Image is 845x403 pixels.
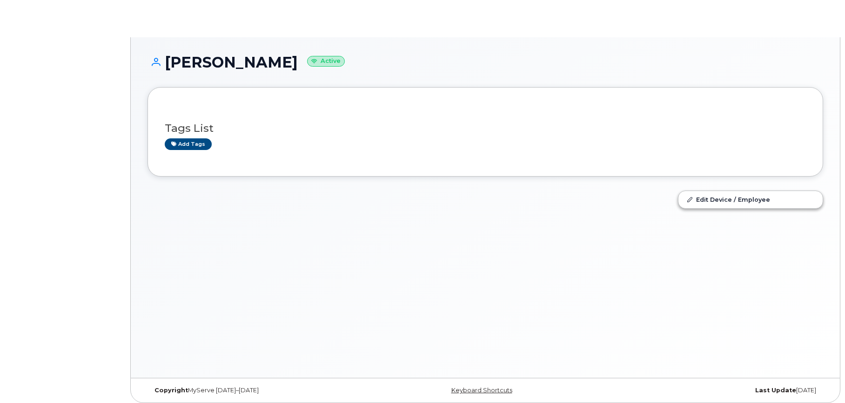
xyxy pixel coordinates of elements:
div: [DATE] [598,387,823,394]
div: MyServe [DATE]–[DATE] [148,387,373,394]
strong: Copyright [154,387,188,394]
small: Active [307,56,345,67]
a: Keyboard Shortcuts [451,387,512,394]
strong: Last Update [755,387,796,394]
h3: Tags List [165,123,806,134]
a: Edit Device / Employee [678,191,823,208]
h1: [PERSON_NAME] [148,54,823,70]
a: Add tags [165,138,212,150]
